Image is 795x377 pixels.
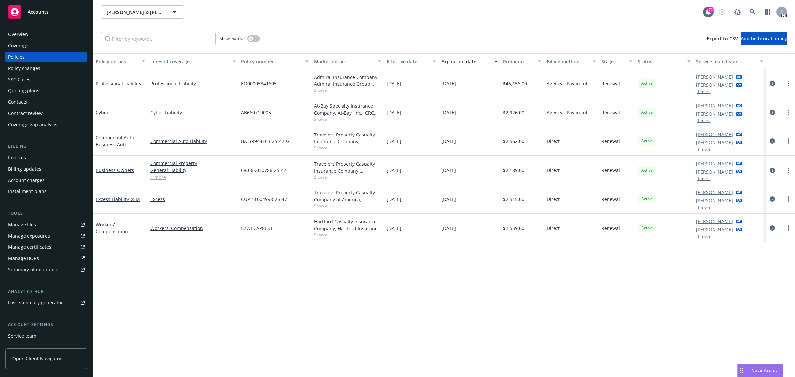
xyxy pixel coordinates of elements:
span: Direct [547,138,560,145]
a: 1 more [150,174,236,181]
span: Active [640,167,654,173]
span: [DATE] [387,225,401,232]
div: 72 [708,7,714,13]
a: Workers' Compensation [96,221,128,235]
button: 1 more [697,90,711,94]
a: Sales relationships [5,342,87,352]
span: $7,559.00 [503,225,524,232]
span: $2,926.00 [503,109,524,116]
span: Renewal [601,109,620,116]
a: SSC Cases [5,74,87,85]
span: Show all [314,203,382,209]
a: circleInformation [768,108,776,116]
a: Accounts [5,3,87,21]
span: 680-6K030786-25-47 [241,167,286,174]
button: Policy details [93,53,148,69]
div: Lines of coverage [150,58,229,65]
a: circleInformation [768,80,776,87]
div: Service team [8,331,36,341]
a: [PERSON_NAME] [696,110,733,117]
span: BA-3R944163-25-47-G [241,138,289,145]
a: [PERSON_NAME] [696,189,733,196]
span: [DATE] [387,109,401,116]
a: more [784,108,792,116]
a: [PERSON_NAME] [696,73,733,80]
span: Show all [314,116,382,122]
div: Admiral Insurance Company, Admiral Insurance Group ([PERSON_NAME] Corporation), CRC Group [314,74,382,87]
span: Show all [314,174,382,180]
div: At-Bay Specialty Insurance Company, At-Bay, Inc., CRC Group [314,102,382,116]
span: $2,562.00 [503,138,524,145]
a: Coverage gap analysis [5,119,87,130]
span: Renewal [601,138,620,145]
div: Quoting plans [8,85,39,96]
div: Billing method [547,58,589,65]
div: Status [638,58,683,65]
div: Billing updates [8,164,41,174]
span: [DATE] [441,80,456,87]
a: more [784,224,792,232]
button: 1 more [697,177,711,181]
a: [PERSON_NAME] [696,131,733,138]
span: Show inactive [220,36,245,41]
button: Lines of coverage [148,53,238,69]
button: 1 more [697,119,711,123]
a: [PERSON_NAME] [696,102,733,109]
span: [DATE] [441,109,456,116]
span: [DATE] [387,138,401,145]
a: [PERSON_NAME] [696,139,733,146]
span: Direct [547,167,560,174]
div: Travelers Property Casualty Insurance Company, Travelers Insurance, Assured Partners [314,160,382,174]
span: EO00005341605 [241,80,277,87]
a: Commercial Auto Liability [150,138,236,145]
button: Service team leaders [693,53,766,69]
a: Billing updates [5,164,87,174]
span: Active [640,196,654,202]
div: Policy number [241,58,301,65]
span: [PERSON_NAME] & [PERSON_NAME] Transportation, Inc. [107,9,164,16]
span: [DATE] [387,80,401,87]
span: Renewal [601,225,620,232]
div: Tools [5,210,87,217]
a: General Liability [150,167,236,174]
span: Export to CSV [707,35,738,42]
a: Professional Liability [150,80,236,87]
a: circleInformation [768,166,776,174]
a: Loss summary generator [5,297,87,308]
div: Manage files [8,219,36,230]
span: $2,515.00 [503,196,524,203]
a: more [784,195,792,203]
a: Coverage [5,40,87,51]
span: Direct [547,196,560,203]
a: [PERSON_NAME] [696,168,733,175]
a: Manage BORs [5,253,87,264]
input: Filter by keyword... [101,32,216,45]
span: $46,156.00 [503,80,527,87]
button: Nova Assist [737,364,783,377]
button: Premium [501,53,544,69]
a: Policies [5,52,87,62]
span: Active [640,81,654,86]
span: Nova Assist [751,367,777,373]
a: [PERSON_NAME] [696,226,733,233]
a: Workers' Compensation [150,225,236,232]
button: Stage [599,53,635,69]
button: Policy number [238,53,311,69]
div: Account charges [8,175,45,186]
a: Manage certificates [5,242,87,252]
button: Add historical policy [741,32,787,45]
button: Billing method [544,53,599,69]
button: Expiration date [439,53,501,69]
span: $2,189.00 [503,167,524,174]
a: more [784,137,792,145]
div: Policy changes [8,63,40,74]
div: Installment plans [8,186,47,197]
span: Direct [547,225,560,232]
a: circleInformation [768,137,776,145]
button: [PERSON_NAME] & [PERSON_NAME] Transportation, Inc. [101,5,184,19]
div: Stage [601,58,625,65]
a: Manage exposures [5,231,87,241]
div: Analytics hub [5,288,87,295]
a: [PERSON_NAME] [696,81,733,88]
